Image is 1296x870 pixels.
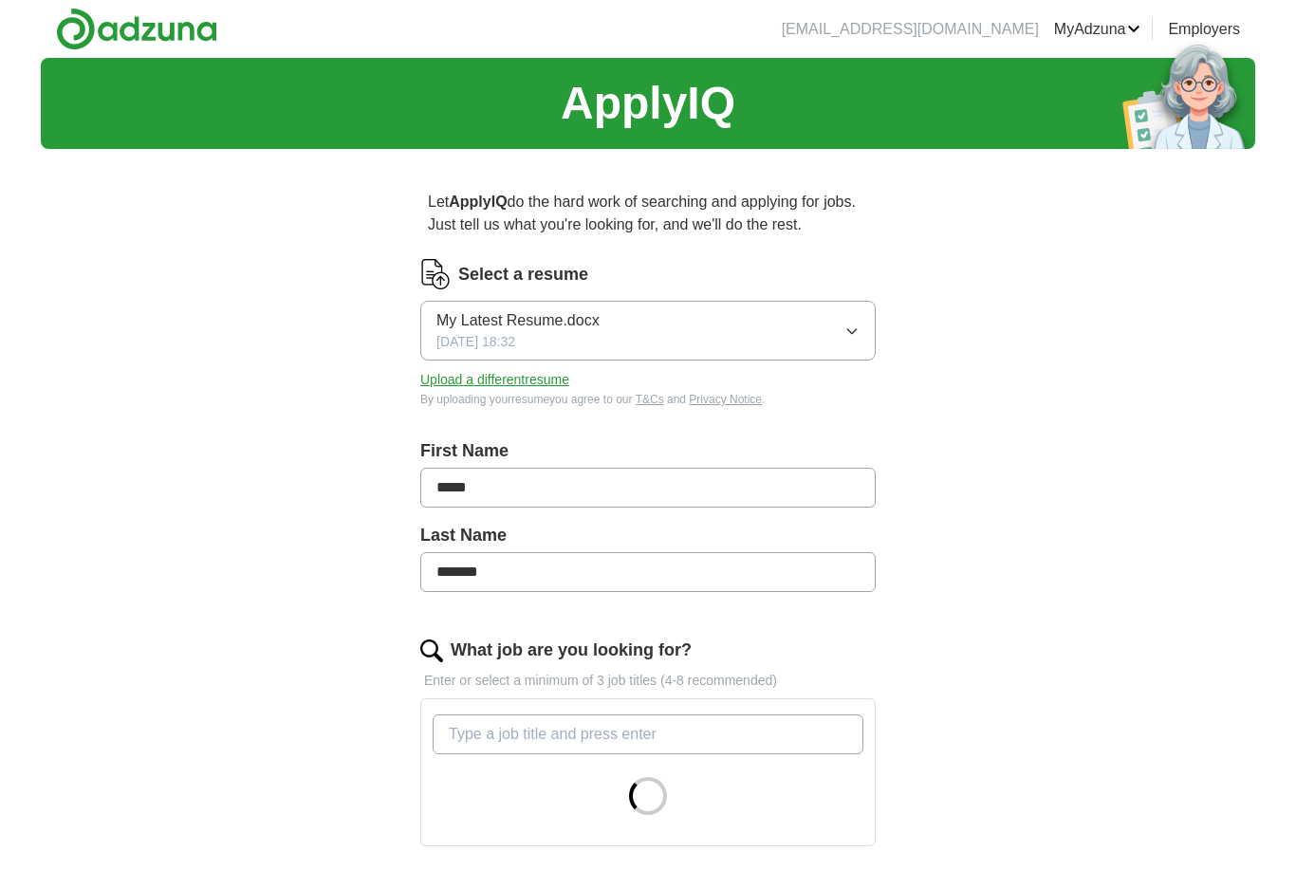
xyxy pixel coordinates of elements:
[782,18,1039,41] li: [EMAIL_ADDRESS][DOMAIN_NAME]
[436,309,600,332] span: My Latest Resume.docx
[1168,18,1240,41] a: Employers
[420,639,443,662] img: search.png
[420,183,876,244] p: Let do the hard work of searching and applying for jobs. Just tell us what you're looking for, an...
[433,714,863,754] input: Type a job title and press enter
[689,393,762,406] a: Privacy Notice
[561,69,735,138] h1: ApplyIQ
[636,393,664,406] a: T&Cs
[420,370,569,390] button: Upload a differentresume
[56,8,217,50] img: Adzuna logo
[420,259,451,289] img: CV Icon
[1054,18,1141,41] a: MyAdzuna
[451,638,692,663] label: What job are you looking for?
[420,438,876,464] label: First Name
[420,671,876,691] p: Enter or select a minimum of 3 job titles (4-8 recommended)
[436,332,515,352] span: [DATE] 18:32
[420,301,876,361] button: My Latest Resume.docx[DATE] 18:32
[458,262,588,287] label: Select a resume
[420,391,876,408] div: By uploading your resume you agree to our and .
[420,523,876,548] label: Last Name
[449,194,507,210] strong: ApplyIQ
